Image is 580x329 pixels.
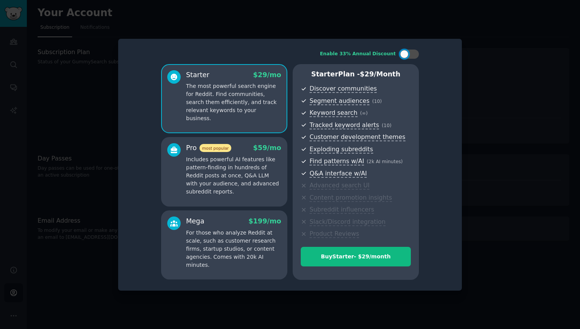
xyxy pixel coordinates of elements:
div: Enable 33% Annual Discount [320,51,396,58]
span: Subreddit influencers [310,206,374,214]
span: Q&A interface w/AI [310,170,367,178]
span: Tracked keyword alerts [310,121,379,129]
span: Segment audiences [310,97,369,105]
span: Content promotion insights [310,194,392,202]
span: ( 10 ) [382,123,391,128]
span: $ 29 /month [360,70,400,78]
span: most popular [199,144,232,152]
span: $ 199 /mo [249,217,281,225]
p: Starter Plan - [301,69,411,79]
span: ( 10 ) [372,99,382,104]
p: The most powerful search engine for Reddit. Find communities, search them efficiently, and track ... [186,82,281,122]
span: ( ∞ ) [360,111,368,116]
span: $ 29 /mo [253,71,281,79]
div: Starter [186,70,209,80]
div: Pro [186,143,231,153]
p: For those who analyze Reddit at scale, such as customer research firms, startup studios, or conte... [186,229,281,269]
span: Keyword search [310,109,358,117]
span: Find patterns w/AI [310,157,364,165]
span: Discover communities [310,85,377,93]
div: Mega [186,217,204,226]
span: Exploding subreddits [310,145,373,154]
span: Customer development themes [310,133,405,141]
button: BuyStarter- $29/month [301,247,411,266]
span: Product Reviews [310,230,359,238]
div: Buy Starter - $ 29 /month [301,253,410,261]
p: Includes powerful AI features like pattern-finding in hundreds of Reddit posts at once, Q&A LLM w... [186,155,281,196]
span: Advanced search UI [310,182,369,190]
span: Slack/Discord integration [310,218,386,226]
span: $ 59 /mo [253,144,281,152]
span: ( 2k AI minutes ) [367,159,403,164]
